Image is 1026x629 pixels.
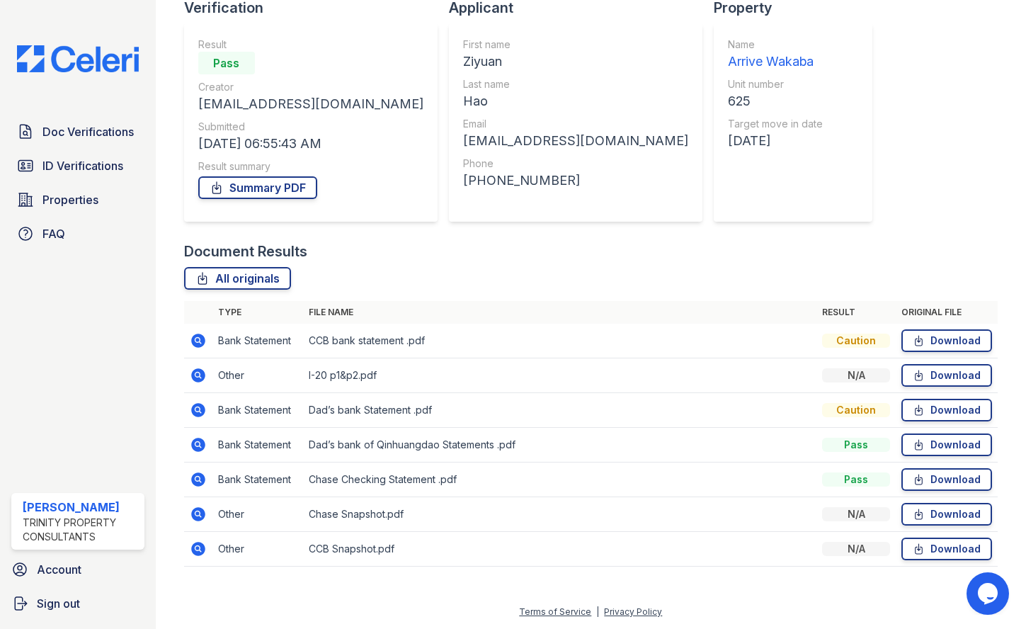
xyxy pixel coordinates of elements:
[728,38,823,52] div: Name
[11,118,144,146] a: Doc Verifications
[6,555,150,584] a: Account
[212,393,303,428] td: Bank Statement
[596,606,599,617] div: |
[816,301,896,324] th: Result
[198,134,423,154] div: [DATE] 06:55:43 AM
[303,428,817,463] td: Dad’s bank of Qinhuangdao Statements .pdf
[23,516,139,544] div: Trinity Property Consultants
[42,123,134,140] span: Doc Verifications
[212,532,303,567] td: Other
[11,152,144,180] a: ID Verifications
[901,468,992,491] a: Download
[463,38,688,52] div: First name
[198,38,423,52] div: Result
[212,324,303,358] td: Bank Statement
[198,176,317,199] a: Summary PDF
[212,301,303,324] th: Type
[6,589,150,618] a: Sign out
[198,159,423,174] div: Result summary
[42,191,98,208] span: Properties
[212,497,303,532] td: Other
[303,497,817,532] td: Chase Snapshot.pdf
[728,77,823,91] div: Unit number
[37,561,81,578] span: Account
[901,503,992,526] a: Download
[6,45,150,72] img: CE_Logo_Blue-a8612792a0a2168367f1c8372b55b34899dd931a85d93a1a3d3e32e68fde9ad4.png
[519,606,591,617] a: Terms of Service
[822,334,890,348] div: Caution
[23,499,139,516] div: [PERSON_NAME]
[463,91,688,111] div: Hao
[728,91,823,111] div: 625
[728,52,823,72] div: Arrive Wakaba
[822,403,890,417] div: Caution
[901,433,992,456] a: Download
[822,542,890,556] div: N/A
[37,595,80,612] span: Sign out
[728,38,823,72] a: Name Arrive Wakaba
[184,267,291,290] a: All originals
[11,186,144,214] a: Properties
[303,301,817,324] th: File name
[463,77,688,91] div: Last name
[901,364,992,387] a: Download
[42,157,123,174] span: ID Verifications
[901,329,992,352] a: Download
[184,242,307,261] div: Document Results
[901,399,992,421] a: Download
[198,52,255,74] div: Pass
[728,117,823,131] div: Target move in date
[303,358,817,393] td: I-20 p1&p2.pdf
[604,606,662,617] a: Privacy Policy
[896,301,998,324] th: Original file
[11,220,144,248] a: FAQ
[822,472,890,487] div: Pass
[198,94,423,114] div: [EMAIL_ADDRESS][DOMAIN_NAME]
[198,80,423,94] div: Creator
[198,120,423,134] div: Submitted
[303,393,817,428] td: Dad’s bank Statement .pdf
[212,358,303,393] td: Other
[303,463,817,497] td: Chase Checking Statement .pdf
[463,131,688,151] div: [EMAIL_ADDRESS][DOMAIN_NAME]
[463,117,688,131] div: Email
[967,572,1012,615] iframe: chat widget
[463,171,688,191] div: [PHONE_NUMBER]
[728,131,823,151] div: [DATE]
[212,428,303,463] td: Bank Statement
[463,52,688,72] div: Ziyuan
[822,507,890,521] div: N/A
[212,463,303,497] td: Bank Statement
[822,438,890,452] div: Pass
[303,532,817,567] td: CCB Snapshot.pdf
[901,538,992,560] a: Download
[822,368,890,382] div: N/A
[463,157,688,171] div: Phone
[42,225,65,242] span: FAQ
[303,324,817,358] td: CCB bank statement .pdf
